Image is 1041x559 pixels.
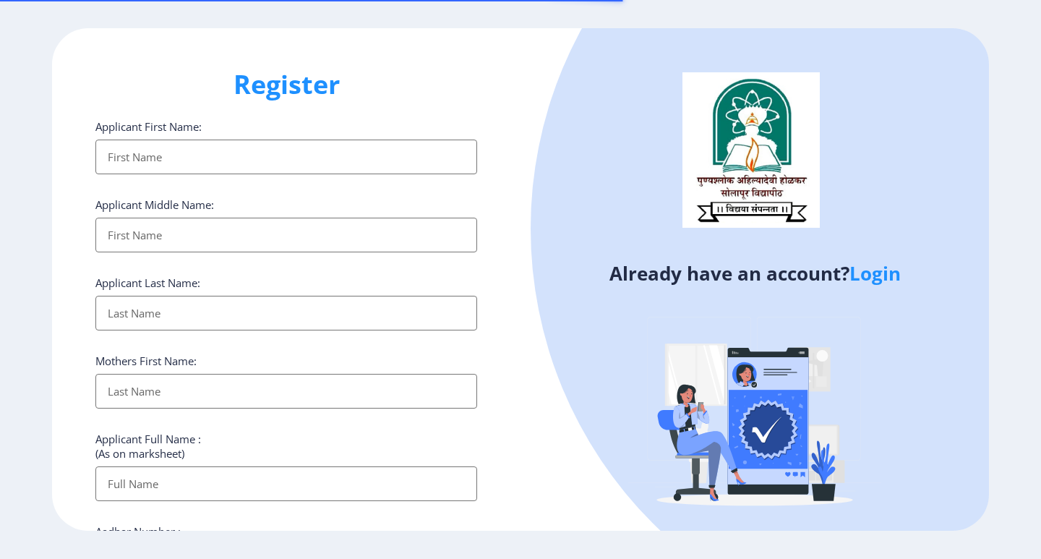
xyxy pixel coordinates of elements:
input: Last Name [95,296,477,330]
input: Last Name [95,374,477,409]
label: Applicant Last Name: [95,276,200,290]
label: Aadhar Number : [95,524,181,539]
label: Applicant Full Name : (As on marksheet) [95,432,201,461]
label: Mothers First Name: [95,354,197,368]
label: Applicant First Name: [95,119,202,134]
h1: Register [95,67,477,102]
input: Full Name [95,466,477,501]
input: First Name [95,218,477,252]
input: First Name [95,140,477,174]
img: Verified-rafiki.svg [628,289,881,542]
h4: Already have an account? [531,262,978,285]
a: Login [849,260,901,286]
label: Applicant Middle Name: [95,197,214,212]
img: logo [682,72,820,227]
